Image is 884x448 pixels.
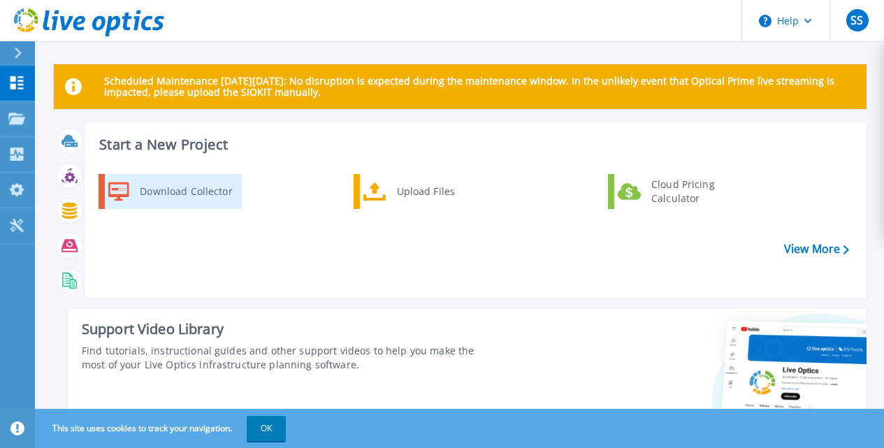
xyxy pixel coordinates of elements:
[644,178,748,205] div: Cloud Pricing Calculator
[99,137,848,152] h3: Start a New Project
[247,416,286,441] button: OK
[38,416,286,441] span: This site uses cookies to track your navigation.
[784,243,849,256] a: View More
[82,344,497,372] div: Find tutorials, instructional guides and other support videos to help you make the most of your L...
[608,174,751,209] a: Cloud Pricing Calculator
[133,178,238,205] div: Download Collector
[354,174,497,209] a: Upload Files
[99,174,242,209] a: Download Collector
[850,15,863,26] span: SS
[82,320,497,338] div: Support Video Library
[390,178,493,205] div: Upload Files
[104,75,855,98] p: Scheduled Maintenance [DATE][DATE]: No disruption is expected during the maintenance window. In t...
